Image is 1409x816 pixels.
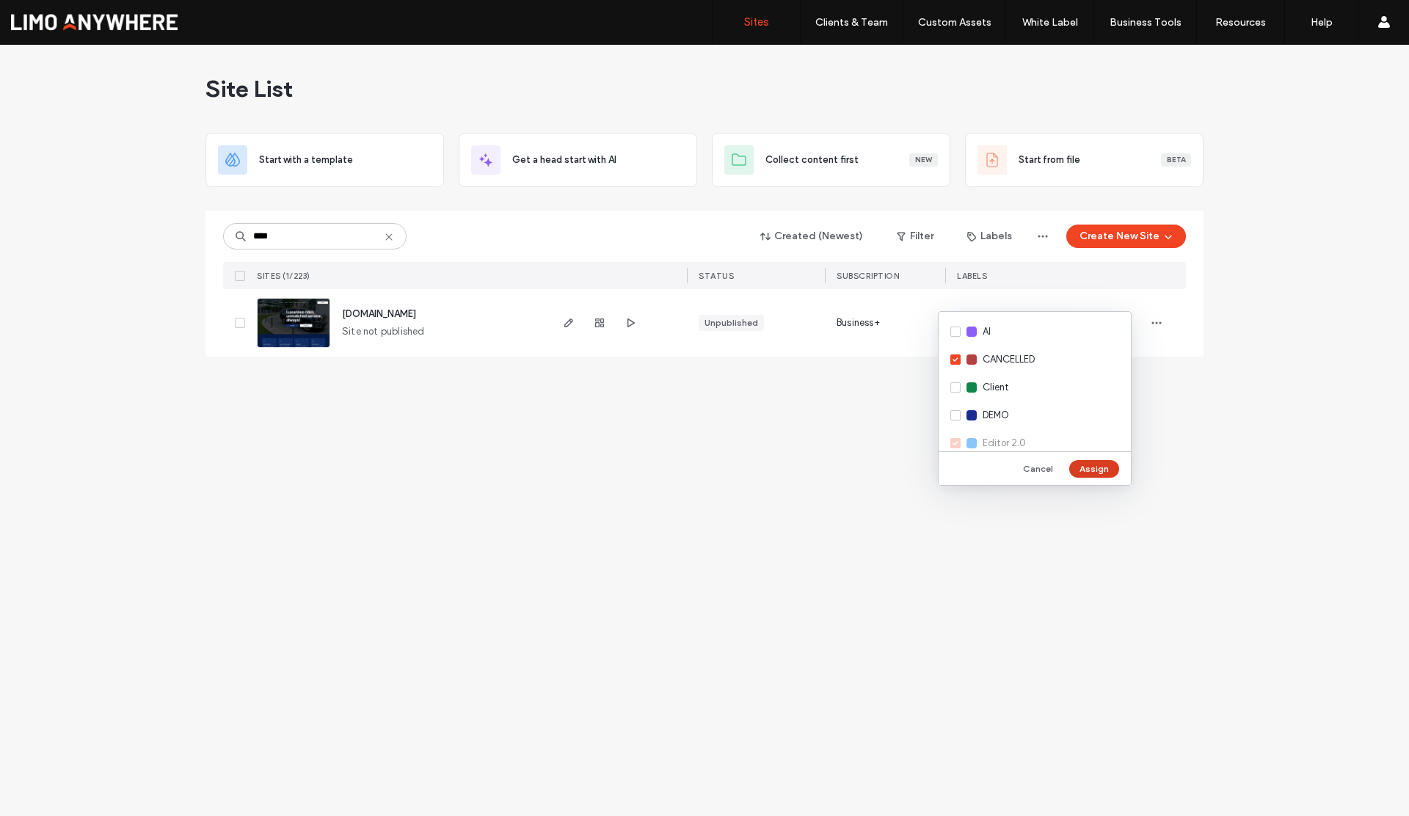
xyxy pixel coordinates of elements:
[1069,460,1119,478] button: Assign
[983,324,991,339] span: AI
[918,16,991,29] label: Custom Assets
[965,133,1204,187] div: Start from fileBeta
[712,133,950,187] div: Collect content firstNew
[765,153,859,167] span: Collect content first
[1311,16,1333,29] label: Help
[1215,16,1266,29] label: Resources
[748,225,876,248] button: Created (Newest)
[1013,460,1063,478] button: Cancel
[983,352,1035,367] span: CANCELLED
[704,316,758,329] div: Unpublished
[259,153,353,167] span: Start with a template
[257,271,310,281] span: SITES (1/223)
[1161,153,1191,167] div: Beta
[1110,16,1182,29] label: Business Tools
[909,153,938,167] div: New
[837,271,899,281] span: Subscription
[882,225,948,248] button: Filter
[837,316,880,330] span: Business+
[342,324,425,339] span: Site not published
[983,380,1009,395] span: Client
[34,10,64,23] span: Help
[512,153,616,167] span: Get a head start with AI
[744,15,769,29] label: Sites
[1066,225,1186,248] button: Create New Site
[1019,153,1080,167] span: Start from file
[459,133,697,187] div: Get a head start with AI
[205,133,444,187] div: Start with a template
[205,74,293,103] span: Site List
[342,308,416,319] a: [DOMAIN_NAME]
[954,225,1025,248] button: Labels
[957,271,987,281] span: LABELS
[815,16,888,29] label: Clients & Team
[983,408,1009,423] span: DEMO
[1022,16,1078,29] label: White Label
[699,271,734,281] span: STATUS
